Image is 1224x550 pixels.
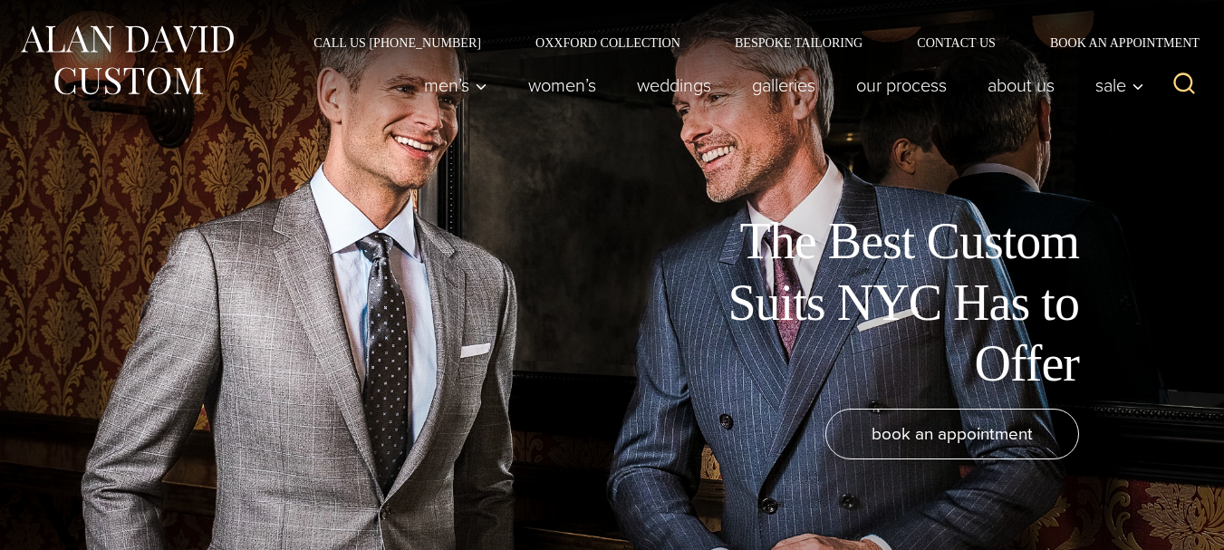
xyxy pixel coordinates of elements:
a: Women’s [508,67,617,103]
span: Men’s [424,76,487,94]
a: Call Us [PHONE_NUMBER] [286,36,508,49]
a: book an appointment [825,409,1079,459]
a: About Us [968,67,1075,103]
a: weddings [617,67,732,103]
a: Contact Us [890,36,1023,49]
button: View Search Form [1162,63,1206,107]
span: Sale [1095,76,1144,94]
a: Our Process [836,67,968,103]
nav: Primary Navigation [404,67,1154,103]
a: Bespoke Tailoring [708,36,890,49]
span: book an appointment [872,420,1033,447]
h1: The Best Custom Suits NYC Has to Offer [671,211,1079,394]
nav: Secondary Navigation [286,36,1206,49]
a: Oxxford Collection [508,36,708,49]
img: Alan David Custom [18,20,236,101]
a: Galleries [732,67,836,103]
a: Book an Appointment [1023,36,1206,49]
